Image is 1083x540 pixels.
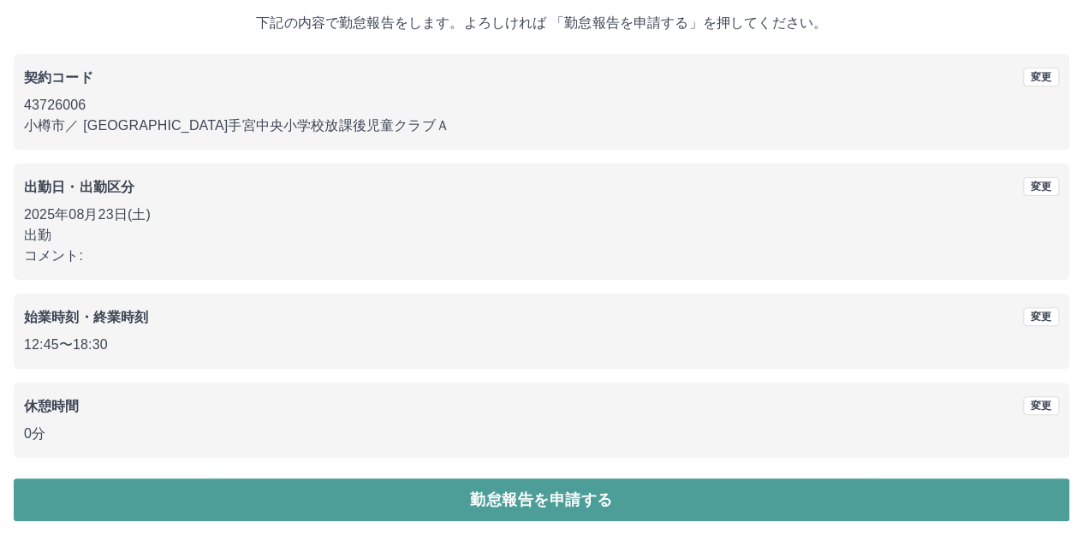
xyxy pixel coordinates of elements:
button: 変更 [1023,177,1059,196]
p: 出勤 [24,225,1059,246]
button: 変更 [1023,396,1059,415]
b: 出勤日・出勤区分 [24,180,134,194]
p: 小樽市 ／ [GEOGRAPHIC_DATA]手宮中央小学校放課後児童クラブＡ [24,116,1059,136]
button: 変更 [1023,307,1059,326]
p: 2025年08月23日(土) [24,205,1059,225]
p: 43726006 [24,95,1059,116]
p: 下記の内容で勤怠報告をします。よろしければ 「勤怠報告を申請する」を押してください。 [14,13,1069,33]
button: 変更 [1023,68,1059,86]
p: 12:45 〜 18:30 [24,335,1059,355]
p: コメント: [24,246,1059,266]
b: 始業時刻・終業時刻 [24,310,148,324]
b: 休憩時間 [24,399,80,413]
p: 0分 [24,424,1059,444]
b: 契約コード [24,70,93,85]
button: 勤怠報告を申請する [14,478,1069,521]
